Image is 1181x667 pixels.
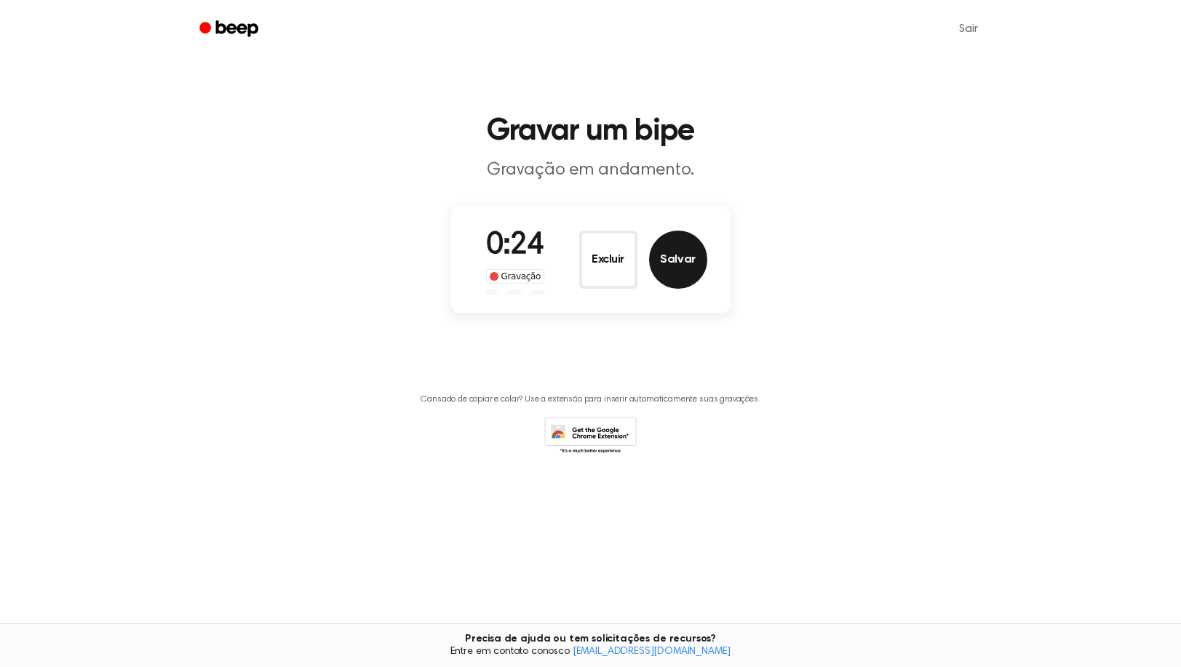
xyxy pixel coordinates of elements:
font: Gravação [501,270,541,283]
a: Sinal [189,15,271,44]
font: Precisa de ajuda ou tem solicitações de recursos? [465,634,716,644]
h1: Gravar um bipe [218,116,963,147]
p: Cansado de copiar e colar? Use a extensão para inserir automaticamente suas gravações. [421,394,760,405]
p: Gravação em andamento. [311,159,870,183]
a: [EMAIL_ADDRESS][DOMAIN_NAME] [573,647,731,657]
span: Entre em contato conosco [9,646,1172,659]
button: Excluir registro de áudio [579,231,637,289]
span: 0:24 [486,231,544,261]
a: Sair [945,12,992,47]
button: Salvar gravação de áudio [649,231,707,289]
